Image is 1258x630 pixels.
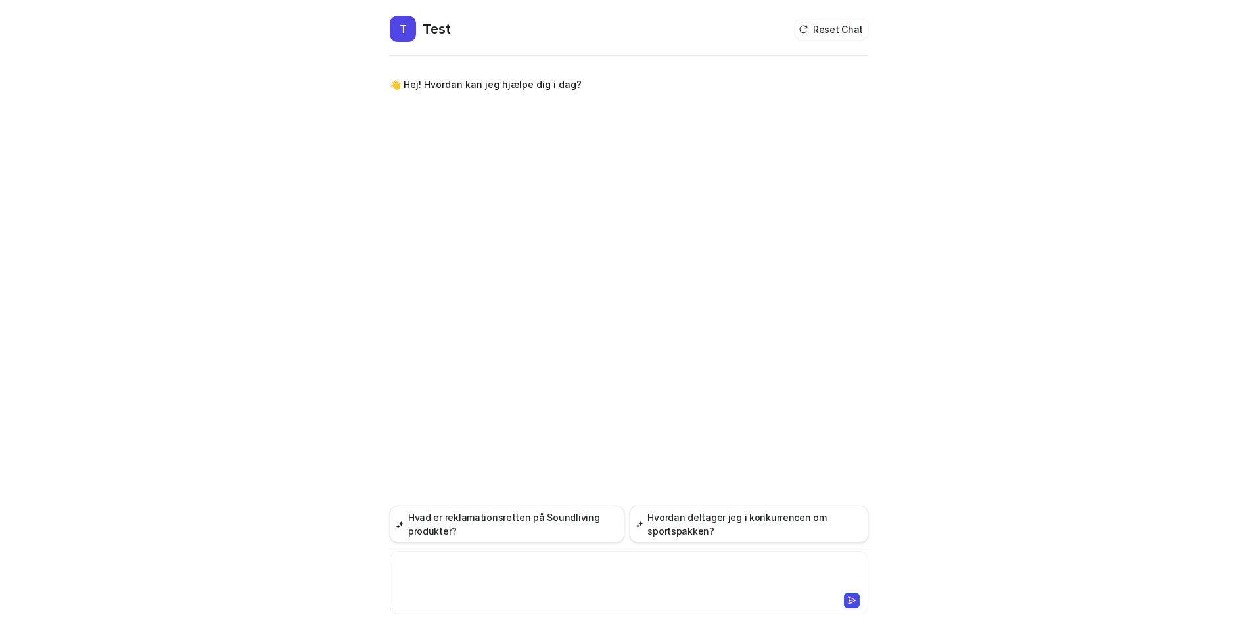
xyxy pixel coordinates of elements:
[390,16,416,42] span: T
[390,77,582,93] p: 👋 Hej! Hvordan kan jeg hjælpe dig i dag?
[390,506,624,543] button: Hvad er reklamationsretten på Soundliving produkter?
[630,506,868,543] button: Hvordan deltager jeg i konkurrencen om sportspakken?
[423,20,451,38] h2: Test
[795,20,868,39] button: Reset Chat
